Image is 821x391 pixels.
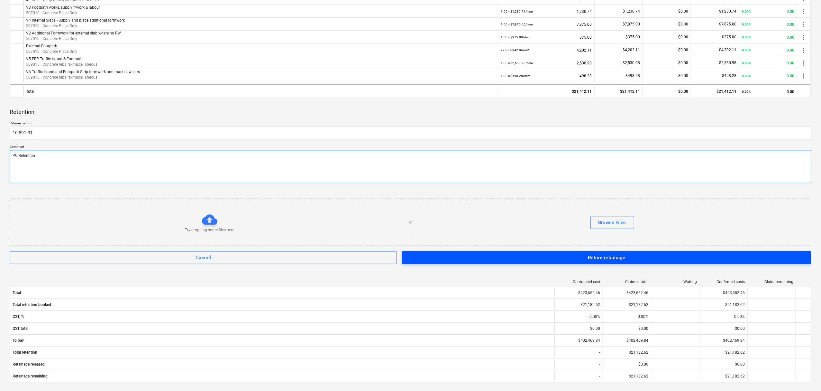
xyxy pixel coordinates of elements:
div: Return retainage [588,253,625,262]
span: more_vert [800,59,807,67]
p: External Footpath [26,43,495,49]
p: or [409,220,413,225]
span: GST, % [13,314,552,319]
small: 0.00% [742,74,751,78]
span: $0.00 [678,35,688,39]
span: $375.00 [625,35,640,39]
div: Contracted cost [557,280,600,284]
span: $0.00 [678,9,688,14]
small: 0.00% [742,35,751,39]
p: Comment [10,145,811,150]
div: 0.00 [742,85,794,98]
span: Retainage released [13,362,552,367]
div: 0.00 [742,56,794,70]
p: V2 Additional Formwork for external slab where no RW [26,31,495,36]
span: $2,530.98 [719,61,736,65]
div: 0.00% [699,311,747,322]
span: $2,530.98 [623,61,640,65]
span: To pay [13,338,552,343]
p: V6 Traffic Island and Footpath Strip formwork and mark saw cuts [26,69,495,75]
div: $21,182.62 [699,300,747,310]
div: $21,182.62 [554,300,603,310]
span: Retainage remaining [13,374,552,378]
div: $423,652.46 [554,288,603,298]
small: 1.00 × $2,530.98 / item [501,61,533,65]
div: - [554,359,603,369]
span: $7,875.00 [719,22,736,26]
div: $21,182.62 [603,300,651,310]
div: $402,469.84 [554,335,603,346]
div: Try dropping some files hereorBrowse Files [10,199,812,246]
span: $4,202.11 [719,48,736,52]
div: - [554,371,603,381]
p: 509015 | Concrete repairs/miscellaneous [26,62,495,67]
div: Claim remaining [750,280,793,284]
small: 1.00 × $1,230.74 / item [501,10,533,13]
div: 4,202.11 [501,43,592,57]
div: 375.00 [501,31,592,44]
span: $0.00 [678,22,688,26]
p: 507010 | Concrete Place Only [26,23,495,29]
small: 1.00 × $7,875.00 / item [501,23,533,26]
div: $21,412.11 [691,84,739,97]
p: V5 FRP Traffic Island & Footpath [26,56,495,62]
span: $4,202.11 [623,48,640,52]
span: Total [13,291,552,295]
div: $21,182.62 [603,347,651,358]
button: Cancel [10,251,397,264]
div: 0.00 [742,18,794,31]
small: 0.00% [742,48,751,52]
div: Total [23,84,498,97]
small: 0.00% [742,23,751,26]
p: Try dropping some files here [185,227,234,233]
span: $375.00 [722,35,736,39]
div: $21,412.11 [498,84,595,97]
div: $423,652.46 [699,288,747,298]
div: 1,230.74 [501,5,592,18]
div: $0.00 [603,359,651,369]
div: $0.00 [643,84,691,97]
div: 0.00 [742,43,794,57]
span: more_vert [800,46,807,54]
div: $21,182.62 [699,347,747,358]
p: V3 Footpath works, supply f/work & labour [26,5,495,10]
div: 0.00% [603,311,651,322]
div: Confirmed costs [702,280,745,284]
span: $498.28 [722,73,736,78]
div: $0.00 [603,323,651,334]
span: $1,230.74 [623,9,640,14]
p: 507010 | Concrete Place Only [26,36,495,42]
div: - [554,347,603,358]
button: Browse Files [590,216,634,229]
div: $21,412.11 [595,84,643,97]
div: $0.00 [699,359,747,369]
span: $0.00 [678,73,688,78]
button: Return retainage [402,251,811,264]
span: more_vert [800,8,807,15]
small: 0.00% [742,61,751,65]
div: Waiting [654,280,697,284]
div: 7,875.00 [501,18,592,31]
small: 97.86 × $42.94 / m2 [501,48,529,52]
div: $0.00 [699,323,747,334]
span: more_vert [800,33,807,41]
div: 0.00% [554,311,603,322]
div: 2,530.98 [501,56,592,70]
div: $423,652.46 [603,288,651,298]
span: $0.00 [678,48,688,52]
p: V4 Internal Slabs - Supply and place additional formwork [26,18,495,23]
span: Total retention booked [13,302,552,307]
p: 509015 | Concrete repairs/miscellaneous [26,75,495,80]
input: Returned amount [10,127,811,139]
div: $402,469.84 [699,335,747,346]
div: $402,469.84 [603,335,651,346]
span: $498.28 [625,73,640,78]
div: 0.00 [742,31,794,44]
small: 1.00 × $375.00 / item [501,35,530,39]
div: 498.28 [501,69,592,82]
p: 507010 | Concrete Place Only [26,10,495,16]
p: $21,182.62 [629,374,648,379]
textarea: PC Retention [10,150,811,183]
small: 0.00% [742,10,751,13]
p: 507010 | Concrete Place Only [26,49,495,54]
